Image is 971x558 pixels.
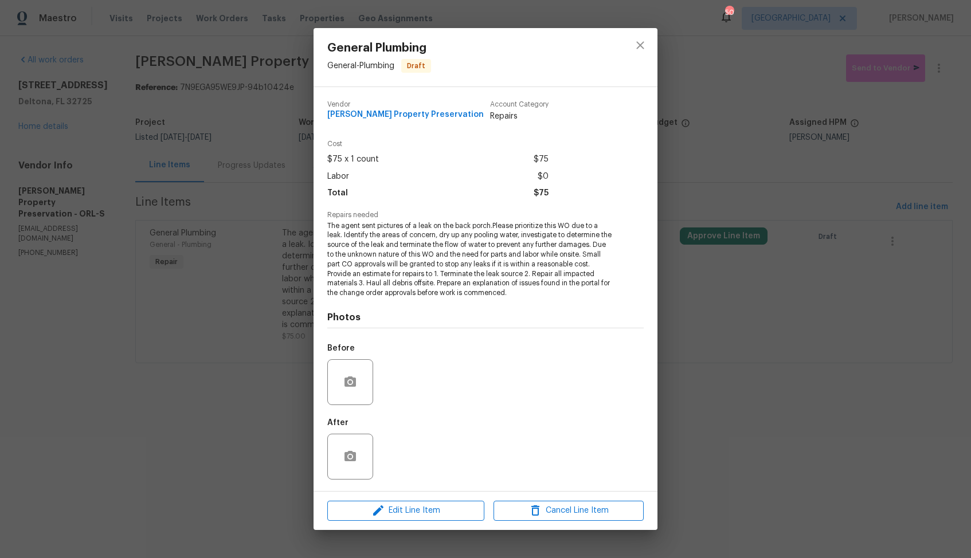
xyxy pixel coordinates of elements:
[327,42,431,54] span: General Plumbing
[490,111,549,122] span: Repairs
[327,221,612,298] span: The agent sent pictures of a leak on the back porch.Please prioritize this WO due to a leak. Iden...
[327,211,644,219] span: Repairs needed
[327,419,349,427] h5: After
[402,60,430,72] span: Draft
[327,344,355,352] h5: Before
[538,168,549,185] span: $0
[725,7,733,18] div: 50
[327,111,484,119] span: [PERSON_NAME] Property Preservation
[327,101,484,108] span: Vendor
[327,151,379,168] span: $75 x 1 count
[327,140,549,148] span: Cost
[534,151,549,168] span: $75
[490,101,549,108] span: Account Category
[331,504,481,518] span: Edit Line Item
[534,185,549,202] span: $75
[327,312,644,323] h4: Photos
[627,32,654,59] button: close
[327,185,348,202] span: Total
[497,504,640,518] span: Cancel Line Item
[327,168,349,185] span: Labor
[327,501,484,521] button: Edit Line Item
[494,501,644,521] button: Cancel Line Item
[327,62,394,70] span: General - Plumbing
